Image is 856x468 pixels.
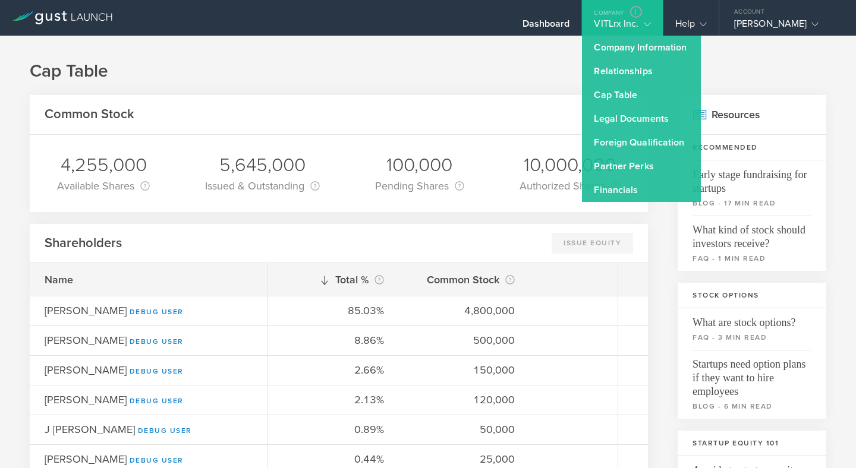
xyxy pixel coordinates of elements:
[45,303,253,318] div: [PERSON_NAME]
[678,283,826,308] h3: Stock Options
[693,332,811,343] small: faq - 3 min read
[693,308,811,330] span: What are stock options?
[130,337,184,346] a: Debug User
[520,178,621,194] div: Authorized Shares
[693,401,811,412] small: blog - 6 min read
[414,303,515,318] div: 4,800,000
[283,422,384,437] div: 0.89%
[693,216,811,251] span: What kind of stock should investors receive?
[375,153,464,178] div: 100,000
[414,422,515,437] div: 50,000
[678,431,826,456] h3: Startup Equity 101
[693,350,811,399] span: Startups need option plans if they want to hire employees
[57,153,150,178] div: 4,255,000
[30,59,826,83] h1: Cap Table
[283,271,384,288] div: Total %
[675,18,707,36] div: Help
[693,253,811,264] small: faq - 1 min read
[57,178,150,194] div: Available Shares
[678,135,826,160] h3: Recommended
[45,362,253,378] div: [PERSON_NAME]
[130,456,184,464] a: Debug User
[130,367,184,375] a: Debug User
[283,333,384,348] div: 8.86%
[45,106,134,123] h2: Common Stock
[283,392,384,407] div: 2.13%
[138,426,192,435] a: Debug User
[594,18,650,36] div: VITLrx Inc.
[678,308,826,350] a: What are stock options?faq - 3 min read
[45,392,253,407] div: [PERSON_NAME]
[414,271,515,288] div: Common Stock
[45,451,253,467] div: [PERSON_NAME]
[678,216,826,271] a: What kind of stock should investors receive?faq - 1 min read
[283,303,384,318] div: 85.03%
[130,308,184,316] a: Debug User
[205,178,320,194] div: Issued & Outstanding
[283,451,384,467] div: 0.44%
[414,362,515,378] div: 150,000
[520,153,621,178] div: 10,000,000
[678,160,826,216] a: Early stage fundraising for startupsblog - 17 min read
[523,18,570,36] div: Dashboard
[45,235,122,252] h2: Shareholders
[693,198,811,208] small: blog - 17 min read
[678,350,826,419] a: Startups need option plans if they want to hire employeesblog - 6 min read
[283,362,384,378] div: 2.66%
[375,178,464,194] div: Pending Shares
[45,272,253,287] div: Name
[693,160,811,195] span: Early stage fundraising for startups
[130,397,184,405] a: Debug User
[205,153,320,178] div: 5,645,000
[414,333,515,348] div: 500,000
[678,95,826,135] h2: Resources
[414,451,515,467] div: 25,000
[45,422,253,437] div: J [PERSON_NAME]
[45,333,253,348] div: [PERSON_NAME]
[414,392,515,407] div: 120,000
[734,18,835,36] div: [PERSON_NAME]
